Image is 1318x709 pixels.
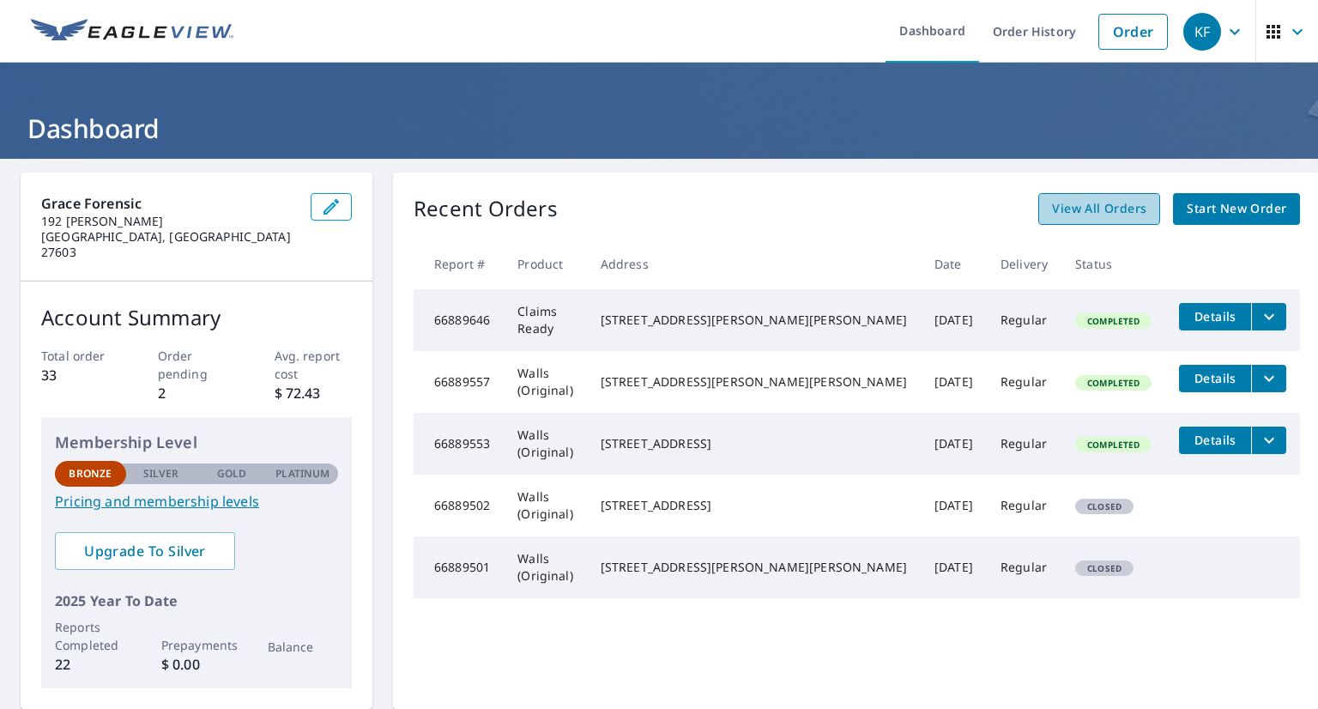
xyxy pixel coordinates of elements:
div: [STREET_ADDRESS][PERSON_NAME][PERSON_NAME] [601,373,907,391]
th: Report # [414,239,504,289]
th: Status [1061,239,1165,289]
div: [STREET_ADDRESS] [601,497,907,514]
span: Details [1189,432,1241,448]
span: View All Orders [1052,198,1146,220]
div: [STREET_ADDRESS][PERSON_NAME][PERSON_NAME] [601,559,907,576]
span: Details [1189,308,1241,324]
p: Account Summary [41,302,352,333]
td: [DATE] [921,289,987,351]
button: detailsBtn-66889557 [1179,365,1251,392]
button: filesDropdownBtn-66889646 [1251,303,1286,330]
td: 66889557 [414,351,504,413]
p: Membership Level [55,431,338,454]
button: detailsBtn-66889553 [1179,427,1251,454]
span: Upgrade To Silver [69,542,221,561]
p: Prepayments [161,636,233,654]
td: [DATE] [921,475,987,536]
th: Date [921,239,987,289]
td: 66889501 [414,536,504,598]
span: Completed [1077,439,1150,451]
td: [DATE] [921,351,987,413]
p: 2025 Year To Date [55,591,338,611]
a: Upgrade To Silver [55,532,235,570]
p: 192 [PERSON_NAME] [41,214,297,229]
p: Order pending [158,347,236,383]
p: Total order [41,347,119,365]
a: Start New Order [1173,193,1300,225]
td: Regular [987,413,1061,475]
p: Silver [143,466,179,482]
p: 2 [158,383,236,403]
td: Regular [987,536,1061,598]
th: Product [504,239,587,289]
th: Delivery [987,239,1061,289]
td: Regular [987,351,1061,413]
th: Address [587,239,921,289]
div: KF [1183,13,1221,51]
td: Regular [987,289,1061,351]
h1: Dashboard [21,111,1297,146]
td: 66889553 [414,413,504,475]
td: [DATE] [921,536,987,598]
span: Start New Order [1187,198,1286,220]
img: EV Logo [31,19,233,45]
p: Reports Completed [55,618,126,654]
p: [GEOGRAPHIC_DATA], [GEOGRAPHIC_DATA] 27603 [41,229,297,260]
span: Closed [1077,562,1132,574]
td: [DATE] [921,413,987,475]
span: Completed [1077,377,1150,389]
p: Balance [268,638,339,656]
button: filesDropdownBtn-66889557 [1251,365,1286,392]
p: 33 [41,365,119,385]
p: $ 72.43 [275,383,353,403]
p: Gold [217,466,246,482]
div: [STREET_ADDRESS][PERSON_NAME][PERSON_NAME] [601,312,907,329]
p: Bronze [69,466,112,482]
span: Completed [1077,315,1150,327]
span: Closed [1077,500,1132,512]
p: $ 0.00 [161,654,233,675]
td: 66889502 [414,475,504,536]
span: Details [1189,370,1241,386]
p: Grace Forensic [41,193,297,214]
button: filesDropdownBtn-66889553 [1251,427,1286,454]
td: Walls (Original) [504,413,587,475]
td: 66889646 [414,289,504,351]
div: [STREET_ADDRESS] [601,435,907,452]
td: Regular [987,475,1061,536]
p: Recent Orders [414,193,558,225]
td: Walls (Original) [504,475,587,536]
a: Pricing and membership levels [55,491,338,512]
p: Platinum [275,466,329,482]
a: Order [1098,14,1168,50]
button: detailsBtn-66889646 [1179,303,1251,330]
a: View All Orders [1038,193,1160,225]
td: Walls (Original) [504,536,587,598]
p: Avg. report cost [275,347,353,383]
td: Claims Ready [504,289,587,351]
p: 22 [55,654,126,675]
td: Walls (Original) [504,351,587,413]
